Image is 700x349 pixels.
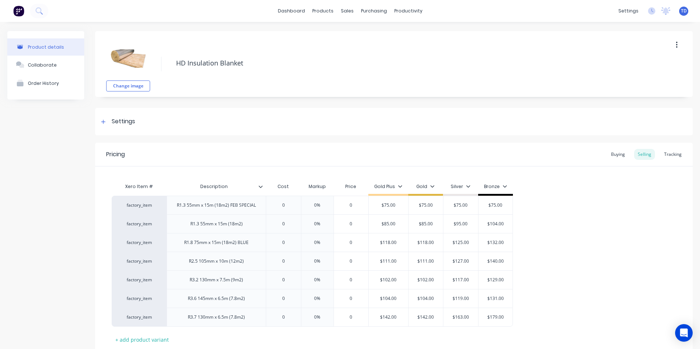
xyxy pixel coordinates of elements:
div: 0% [299,289,336,308]
div: $125.00 [442,233,479,252]
div: factory_item [119,202,159,209]
div: settings [615,5,642,16]
div: $142.00 [369,308,408,326]
div: Bronze [484,183,507,190]
div: Pricing [106,150,125,159]
div: $75.00 [442,196,479,214]
div: Gold Plus [374,183,402,190]
div: factory_itemR3.7 130mm x 6.5m (7.8m2)00%0$142.00$142.00$163.00$179.00 [112,308,513,327]
div: Buying [607,149,629,160]
div: 0 [265,252,302,270]
div: 0 [265,233,302,252]
div: Open Intercom Messenger [675,324,693,342]
div: $75.00 [477,196,514,214]
div: R1.3 55mm x 15m (18m2) [185,219,249,229]
div: Description [167,177,261,196]
div: $85.00 [369,215,408,233]
div: fileChange image [106,37,150,91]
div: $104.00 [407,289,444,308]
button: Product details [7,38,84,56]
div: factory_item [119,277,159,283]
div: $179.00 [477,308,514,326]
div: Description [167,179,266,194]
div: 0% [299,308,336,326]
div: productivity [391,5,426,16]
div: $131.00 [477,289,514,308]
div: $129.00 [477,271,514,289]
textarea: HD Insulation Blanket [172,55,633,72]
div: $142.00 [407,308,444,326]
div: factory_item [119,314,159,320]
div: Cost [266,179,301,194]
div: factory_itemR2.5 105mm x 10m (12m2)00%0$111.00$111.00$127.00$140.00 [112,252,513,270]
div: factory_itemR1.3 55mm x 15m (18m2) FEB SPECIAL00%0$75.00$75.00$75.00$75.00 [112,196,513,214]
div: factory_itemR3.6 145mm x 6.5m (7.8m2)00%0$104.00$104.00$119.00$131.00 [112,289,513,308]
div: Xero Item # [112,179,167,194]
div: 0 [265,289,302,308]
div: 0% [299,196,336,214]
div: 0 [333,196,369,214]
div: factory_itemR3.2 130mm x 7.5m (9m2)00%0$102.00$102.00$117.00$129.00 [112,270,513,289]
div: 0% [299,215,336,233]
div: 0 [333,308,369,326]
div: Selling [634,149,655,160]
div: products [309,5,337,16]
div: $102.00 [407,271,444,289]
div: 0 [333,252,369,270]
button: Collaborate [7,56,84,74]
span: TD [681,8,687,14]
div: Settings [112,117,135,126]
div: Collaborate [28,62,57,68]
div: Tracking [660,149,685,160]
div: factory_itemR1.3 55mm x 15m (18m2)00%0$85.00$85.00$95.00$104.00 [112,214,513,233]
img: Factory [13,5,24,16]
a: dashboard [274,5,309,16]
div: Markup [301,179,334,194]
div: factory_item [119,239,159,246]
div: Product details [28,44,64,50]
div: $119.00 [442,289,479,308]
div: factory_item [119,295,159,302]
div: 0 [333,271,369,289]
div: $163.00 [442,308,479,326]
div: + add product variant [112,334,172,345]
div: R2.5 105mm x 10m (12m2) [183,256,250,266]
div: factory_item [119,221,159,227]
div: 0 [333,215,369,233]
div: $111.00 [407,252,444,270]
div: $102.00 [369,271,408,289]
div: R1.8 75mm x 15m (18m2) BLUE [178,238,254,247]
button: Order History [7,74,84,92]
div: R3.2 130mm x 7.5m (9m2) [184,275,249,285]
div: $95.00 [442,215,479,233]
div: $127.00 [442,252,479,270]
div: R1.3 55mm x 15m (18m2) FEB SPECIAL [171,200,262,210]
div: factory_itemR1.8 75mm x 15m (18m2) BLUE00%0$118.00$118.00$125.00$132.00 [112,233,513,252]
div: $104.00 [369,289,408,308]
div: $118.00 [407,233,444,252]
div: 0% [299,252,336,270]
img: file [110,40,146,77]
div: $118.00 [369,233,408,252]
button: Change image [106,80,150,91]
div: $111.00 [369,252,408,270]
div: $75.00 [407,196,444,214]
div: Order History [28,80,59,86]
div: 0 [265,271,302,289]
div: 0 [265,215,302,233]
div: Silver [451,183,470,190]
div: 0 [265,196,302,214]
div: $85.00 [407,215,444,233]
div: $132.00 [477,233,514,252]
div: Gold [416,183,435,190]
div: R3.7 130mm x 6.5m (7.8m2) [182,312,251,322]
div: 0 [333,289,369,308]
div: $140.00 [477,252,514,270]
div: 0 [265,308,302,326]
div: sales [337,5,357,16]
div: 0% [299,271,336,289]
div: $117.00 [442,271,479,289]
div: 0 [333,233,369,252]
div: 0% [299,233,336,252]
div: Price [334,179,369,194]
